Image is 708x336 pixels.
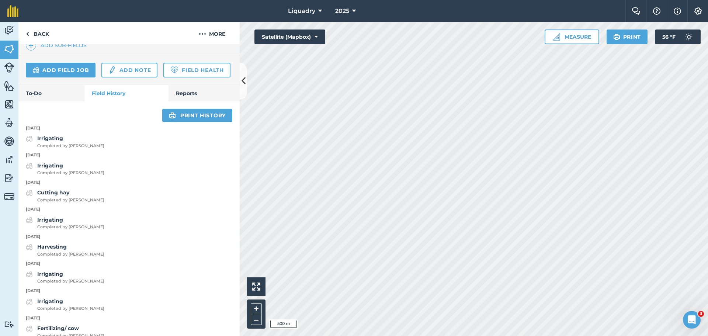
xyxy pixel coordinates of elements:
img: svg+xml;base64,PD94bWwgdmVyc2lvbj0iMS4wIiBlbmNvZGluZz0idXRmLTgiPz4KPCEtLSBHZW5lcmF0b3I6IEFkb2JlIE... [26,324,33,333]
p: [DATE] [18,179,240,186]
img: svg+xml;base64,PD94bWwgdmVyc2lvbj0iMS4wIiBlbmNvZGluZz0idXRmLTgiPz4KPCEtLSBHZW5lcmF0b3I6IEFkb2JlIE... [4,117,14,128]
img: A cog icon [694,7,702,15]
button: Satellite (Mapbox) [254,30,325,44]
strong: Fertilizing/ cow [37,325,79,332]
p: [DATE] [18,315,240,322]
img: svg+xml;base64,PD94bWwgdmVyc2lvbj0iMS4wIiBlbmNvZGluZz0idXRmLTgiPz4KPCEtLSBHZW5lcmF0b3I6IEFkb2JlIE... [4,136,14,147]
button: 56 °F [655,30,701,44]
iframe: Intercom live chat [683,311,701,329]
span: Completed by [PERSON_NAME] [37,251,104,258]
img: svg+xml;base64,PD94bWwgdmVyc2lvbj0iMS4wIiBlbmNvZGluZz0idXRmLTgiPz4KPCEtLSBHZW5lcmF0b3I6IEFkb2JlIE... [4,173,14,184]
strong: Irrigating [37,217,63,223]
span: 3 [698,311,704,317]
p: [DATE] [18,288,240,294]
img: svg+xml;base64,PD94bWwgdmVyc2lvbj0iMS4wIiBlbmNvZGluZz0idXRmLTgiPz4KPCEtLSBHZW5lcmF0b3I6IEFkb2JlIE... [4,25,14,36]
img: svg+xml;base64,PHN2ZyB4bWxucz0iaHR0cDovL3d3dy53My5vcmcvMjAwMC9zdmciIHdpZHRoPSI1NiIgaGVpZ2h0PSI2MC... [4,80,14,91]
img: Two speech bubbles overlapping with the left bubble in the forefront [632,7,641,15]
strong: Cutting hay [37,189,69,196]
a: IrrigatingCompleted by [PERSON_NAME] [26,297,104,312]
a: Field History [84,85,168,101]
img: svg+xml;base64,PHN2ZyB4bWxucz0iaHR0cDovL3d3dy53My5vcmcvMjAwMC9zdmciIHdpZHRoPSI1NiIgaGVpZ2h0PSI2MC... [4,44,14,55]
p: [DATE] [18,125,240,132]
a: IrrigatingCompleted by [PERSON_NAME] [26,162,104,176]
a: Back [18,22,56,44]
img: svg+xml;base64,PD94bWwgdmVyc2lvbj0iMS4wIiBlbmNvZGluZz0idXRmLTgiPz4KPCEtLSBHZW5lcmF0b3I6IEFkb2JlIE... [108,66,116,75]
img: svg+xml;base64,PHN2ZyB4bWxucz0iaHR0cDovL3d3dy53My5vcmcvMjAwMC9zdmciIHdpZHRoPSIyMCIgaGVpZ2h0PSIyNC... [199,30,206,38]
img: svg+xml;base64,PD94bWwgdmVyc2lvbj0iMS4wIiBlbmNvZGluZz0idXRmLTgiPz4KPCEtLSBHZW5lcmF0b3I6IEFkb2JlIE... [26,162,33,170]
button: More [184,22,240,44]
img: Four arrows, one pointing top left, one top right, one bottom right and the last bottom left [252,283,260,291]
button: – [251,314,262,325]
img: svg+xml;base64,PHN2ZyB4bWxucz0iaHR0cDovL3d3dy53My5vcmcvMjAwMC9zdmciIHdpZHRoPSIxNyIgaGVpZ2h0PSIxNy... [674,7,681,15]
p: [DATE] [18,206,240,213]
button: Print [607,30,648,44]
a: Field Health [163,63,230,77]
img: svg+xml;base64,PHN2ZyB4bWxucz0iaHR0cDovL3d3dy53My5vcmcvMjAwMC9zdmciIHdpZHRoPSIxNCIgaGVpZ2h0PSIyNC... [28,41,34,50]
img: svg+xml;base64,PD94bWwgdmVyc2lvbj0iMS4wIiBlbmNvZGluZz0idXRmLTgiPz4KPCEtLSBHZW5lcmF0b3I6IEFkb2JlIE... [26,243,33,252]
a: Cutting hayCompleted by [PERSON_NAME] [26,188,104,203]
a: IrrigatingCompleted by [PERSON_NAME] [26,134,104,149]
button: Measure [545,30,599,44]
span: Completed by [PERSON_NAME] [37,278,104,285]
a: Print history [162,109,232,122]
a: IrrigatingCompleted by [PERSON_NAME] [26,270,104,285]
p: [DATE] [18,260,240,267]
strong: Irrigating [37,162,63,169]
p: [DATE] [18,233,240,240]
img: A question mark icon [652,7,661,15]
a: Reports [169,85,240,101]
strong: Harvesting [37,243,67,250]
a: IrrigatingCompleted by [PERSON_NAME] [26,216,104,231]
button: + [251,303,262,314]
span: Completed by [PERSON_NAME] [37,224,104,231]
img: svg+xml;base64,PHN2ZyB4bWxucz0iaHR0cDovL3d3dy53My5vcmcvMjAwMC9zdmciIHdpZHRoPSIxOSIgaGVpZ2h0PSIyNC... [169,111,176,120]
span: 56 ° F [662,30,676,44]
img: svg+xml;base64,PD94bWwgdmVyc2lvbj0iMS4wIiBlbmNvZGluZz0idXRmLTgiPz4KPCEtLSBHZW5lcmF0b3I6IEFkb2JlIE... [681,30,696,44]
p: [DATE] [18,152,240,159]
img: svg+xml;base64,PHN2ZyB4bWxucz0iaHR0cDovL3d3dy53My5vcmcvMjAwMC9zdmciIHdpZHRoPSI1NiIgaGVpZ2h0PSI2MC... [4,99,14,110]
span: Liquadry [288,7,315,15]
a: Add note [101,63,157,77]
span: Completed by [PERSON_NAME] [37,197,104,204]
span: 2025 [335,7,349,15]
img: svg+xml;base64,PD94bWwgdmVyc2lvbj0iMS4wIiBlbmNvZGluZz0idXRmLTgiPz4KPCEtLSBHZW5lcmF0b3I6IEFkb2JlIE... [26,188,33,197]
strong: Irrigating [37,135,63,142]
a: Add field job [26,63,96,77]
span: Completed by [PERSON_NAME] [37,143,104,149]
strong: Irrigating [37,298,63,305]
img: svg+xml;base64,PD94bWwgdmVyc2lvbj0iMS4wIiBlbmNvZGluZz0idXRmLTgiPz4KPCEtLSBHZW5lcmF0b3I6IEFkb2JlIE... [4,62,14,73]
img: Ruler icon [553,33,560,41]
img: svg+xml;base64,PD94bWwgdmVyc2lvbj0iMS4wIiBlbmNvZGluZz0idXRmLTgiPz4KPCEtLSBHZW5lcmF0b3I6IEFkb2JlIE... [4,154,14,165]
strong: Irrigating [37,271,63,277]
span: Completed by [PERSON_NAME] [37,170,104,176]
img: svg+xml;base64,PD94bWwgdmVyc2lvbj0iMS4wIiBlbmNvZGluZz0idXRmLTgiPz4KPCEtLSBHZW5lcmF0b3I6IEFkb2JlIE... [4,321,14,328]
a: HarvestingCompleted by [PERSON_NAME] [26,243,104,257]
img: svg+xml;base64,PD94bWwgdmVyc2lvbj0iMS4wIiBlbmNvZGluZz0idXRmLTgiPz4KPCEtLSBHZW5lcmF0b3I6IEFkb2JlIE... [26,134,33,143]
span: Completed by [PERSON_NAME] [37,305,104,312]
img: svg+xml;base64,PD94bWwgdmVyc2lvbj0iMS4wIiBlbmNvZGluZz0idXRmLTgiPz4KPCEtLSBHZW5lcmF0b3I6IEFkb2JlIE... [26,216,33,225]
img: svg+xml;base64,PD94bWwgdmVyc2lvbj0iMS4wIiBlbmNvZGluZz0idXRmLTgiPz4KPCEtLSBHZW5lcmF0b3I6IEFkb2JlIE... [26,297,33,306]
img: svg+xml;base64,PHN2ZyB4bWxucz0iaHR0cDovL3d3dy53My5vcmcvMjAwMC9zdmciIHdpZHRoPSI5IiBoZWlnaHQ9IjI0Ii... [26,30,29,38]
img: fieldmargin Logo [7,5,18,17]
img: svg+xml;base64,PD94bWwgdmVyc2lvbj0iMS4wIiBlbmNvZGluZz0idXRmLTgiPz4KPCEtLSBHZW5lcmF0b3I6IEFkb2JlIE... [26,270,33,279]
img: svg+xml;base64,PD94bWwgdmVyc2lvbj0iMS4wIiBlbmNvZGluZz0idXRmLTgiPz4KPCEtLSBHZW5lcmF0b3I6IEFkb2JlIE... [4,191,14,202]
img: svg+xml;base64,PD94bWwgdmVyc2lvbj0iMS4wIiBlbmNvZGluZz0idXRmLTgiPz4KPCEtLSBHZW5lcmF0b3I6IEFkb2JlIE... [32,66,39,75]
a: Add sub-fields [26,40,90,51]
img: svg+xml;base64,PHN2ZyB4bWxucz0iaHR0cDovL3d3dy53My5vcmcvMjAwMC9zdmciIHdpZHRoPSIxOSIgaGVpZ2h0PSIyNC... [613,32,620,41]
a: To-Do [18,85,84,101]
